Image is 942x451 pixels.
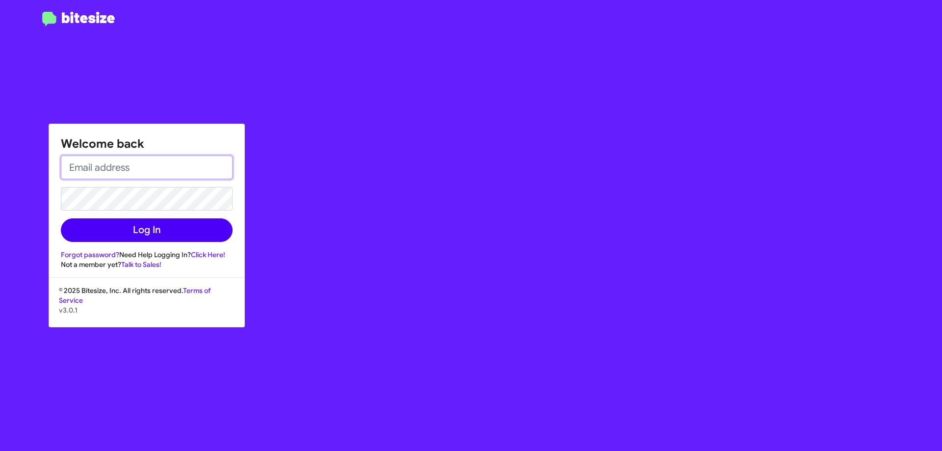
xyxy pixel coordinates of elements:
input: Email address [61,156,233,179]
a: Click Here! [191,250,225,259]
a: Forgot password? [61,250,119,259]
p: v3.0.1 [59,305,235,315]
button: Log In [61,218,233,242]
div: Not a member yet? [61,260,233,269]
h1: Welcome back [61,136,233,152]
div: © 2025 Bitesize, Inc. All rights reserved. [49,286,244,327]
a: Talk to Sales! [121,260,161,269]
div: Need Help Logging In? [61,250,233,260]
